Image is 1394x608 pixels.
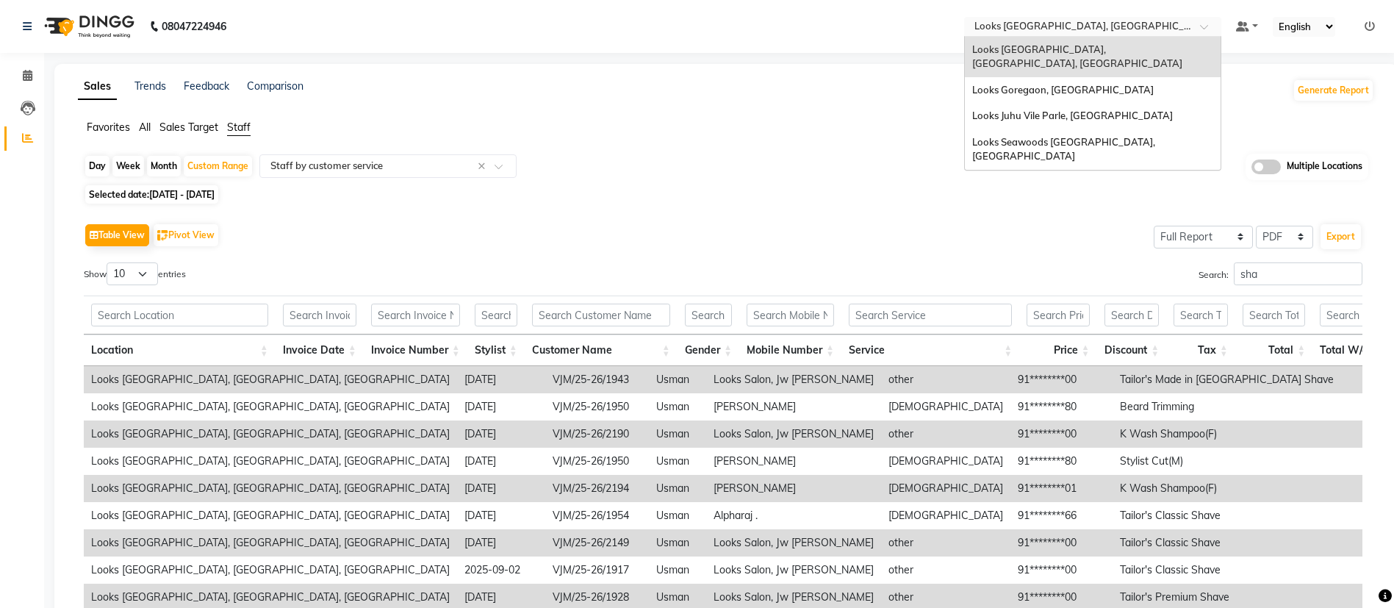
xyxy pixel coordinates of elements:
td: [DEMOGRAPHIC_DATA] [881,448,1010,475]
a: Sales [78,74,117,100]
input: Search Gender [685,304,732,326]
td: Usman [649,502,706,529]
td: Looks [GEOGRAPHIC_DATA], [GEOGRAPHIC_DATA], [GEOGRAPHIC_DATA] [84,421,457,448]
th: Customer Name: activate to sort column ascending [525,335,678,366]
td: Usman [649,557,706,584]
td: Looks Salon, Jw [PERSON_NAME] [706,366,881,393]
div: Custom Range [184,156,252,176]
span: Looks Juhu Vile Parle, [GEOGRAPHIC_DATA] [972,110,1173,121]
td: [PERSON_NAME] [706,475,881,502]
th: Invoice Number: activate to sort column ascending [364,335,467,366]
td: Usman [649,393,706,421]
input: Search: [1234,262,1362,285]
td: Looks [GEOGRAPHIC_DATA], [GEOGRAPHIC_DATA], [GEOGRAPHIC_DATA] [84,366,457,393]
th: Service: activate to sort column ascending [841,335,1019,366]
span: Clear all [478,159,490,174]
span: Sales Target [159,121,218,134]
a: Trends [134,79,166,93]
td: Usman [649,475,706,502]
ng-dropdown-panel: Options list [964,36,1221,171]
td: VJM/25-26/2149 [545,529,649,557]
td: [DATE] [457,366,545,393]
span: Staff [227,121,251,134]
td: [DEMOGRAPHIC_DATA] [881,393,1010,421]
td: Tailor's Classic Shave [1113,557,1341,584]
td: [DATE] [457,448,545,475]
th: Invoice Date: activate to sort column ascending [276,335,364,366]
td: [DATE] [457,475,545,502]
input: Search Customer Name [532,304,670,326]
th: Stylist: activate to sort column ascending [467,335,525,366]
td: Looks Salon, Jw [PERSON_NAME] [706,557,881,584]
td: [PERSON_NAME] [706,393,881,421]
a: Feedback [184,79,229,93]
span: Favorites [87,121,130,134]
td: other [881,366,1010,393]
td: Usman [649,529,706,557]
span: Multiple Locations [1287,160,1362,174]
button: Export [1321,224,1361,249]
td: K Wash Shampoo(F) [1113,421,1341,448]
th: Tax: activate to sort column ascending [1166,335,1235,366]
td: K Wash Shampoo(F) [1113,475,1341,502]
td: Usman [649,448,706,475]
a: Comparison [247,79,303,93]
td: 2025-09-02 [457,557,545,584]
input: Search Service [849,304,1012,326]
span: Looks Seawoods [GEOGRAPHIC_DATA], [GEOGRAPHIC_DATA] [972,136,1157,162]
td: [DATE] [457,421,545,448]
th: Gender: activate to sort column ascending [678,335,739,366]
td: Looks Salon, Jw [PERSON_NAME] [706,421,881,448]
input: Search Mobile Number [747,304,834,326]
th: Discount: activate to sort column ascending [1097,335,1167,366]
td: other [881,421,1010,448]
span: Looks [GEOGRAPHIC_DATA], [GEOGRAPHIC_DATA], [GEOGRAPHIC_DATA] [972,43,1182,70]
td: Looks [GEOGRAPHIC_DATA], [GEOGRAPHIC_DATA], [GEOGRAPHIC_DATA] [84,502,457,529]
td: Looks [GEOGRAPHIC_DATA], [GEOGRAPHIC_DATA], [GEOGRAPHIC_DATA] [84,475,457,502]
td: Beard Trimming [1113,393,1341,421]
td: VJM/25-26/1954 [545,502,649,529]
span: All [139,121,151,134]
button: Pivot View [154,224,218,246]
td: Looks [GEOGRAPHIC_DATA], [GEOGRAPHIC_DATA], [GEOGRAPHIC_DATA] [84,448,457,475]
th: Mobile Number: activate to sort column ascending [739,335,841,366]
td: Looks [GEOGRAPHIC_DATA], [GEOGRAPHIC_DATA], [GEOGRAPHIC_DATA] [84,557,457,584]
input: Search Discount [1104,304,1160,326]
td: [DEMOGRAPHIC_DATA] [881,502,1010,529]
select: Showentries [107,262,158,285]
div: Month [147,156,181,176]
td: other [881,557,1010,584]
label: Show entries [84,262,186,285]
input: Search Tax [1174,304,1228,326]
td: Tailor's Classic Shave [1113,529,1341,557]
input: Search Total [1243,304,1305,326]
th: Total: activate to sort column ascending [1235,335,1312,366]
input: Search Price [1027,304,1089,326]
td: [DEMOGRAPHIC_DATA] [881,475,1010,502]
td: Tailor's Classic Shave [1113,502,1341,529]
td: VJM/25-26/2190 [545,421,649,448]
input: Search Invoice Number [371,304,460,326]
td: Usman [649,421,706,448]
span: [DATE] - [DATE] [149,189,215,200]
td: [PERSON_NAME] [706,448,881,475]
td: VJM/25-26/1950 [545,448,649,475]
td: Usman [649,366,706,393]
span: Looks Goregaon, [GEOGRAPHIC_DATA] [972,84,1154,96]
td: [DATE] [457,502,545,529]
div: Week [112,156,144,176]
b: 08047224946 [162,6,226,47]
button: Generate Report [1294,80,1373,101]
td: Looks [GEOGRAPHIC_DATA], [GEOGRAPHIC_DATA], [GEOGRAPHIC_DATA] [84,393,457,421]
img: logo [37,6,138,47]
td: VJM/25-26/2194 [545,475,649,502]
th: Price: activate to sort column ascending [1019,335,1096,366]
td: Looks [GEOGRAPHIC_DATA], [GEOGRAPHIC_DATA], [GEOGRAPHIC_DATA] [84,529,457,557]
td: VJM/25-26/1950 [545,393,649,421]
td: [DATE] [457,529,545,557]
button: Table View [85,224,149,246]
td: Tailor's Made in [GEOGRAPHIC_DATA] Shave [1113,366,1341,393]
td: Alpharaj . [706,502,881,529]
label: Search: [1199,262,1362,285]
td: VJM/25-26/1943 [545,366,649,393]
